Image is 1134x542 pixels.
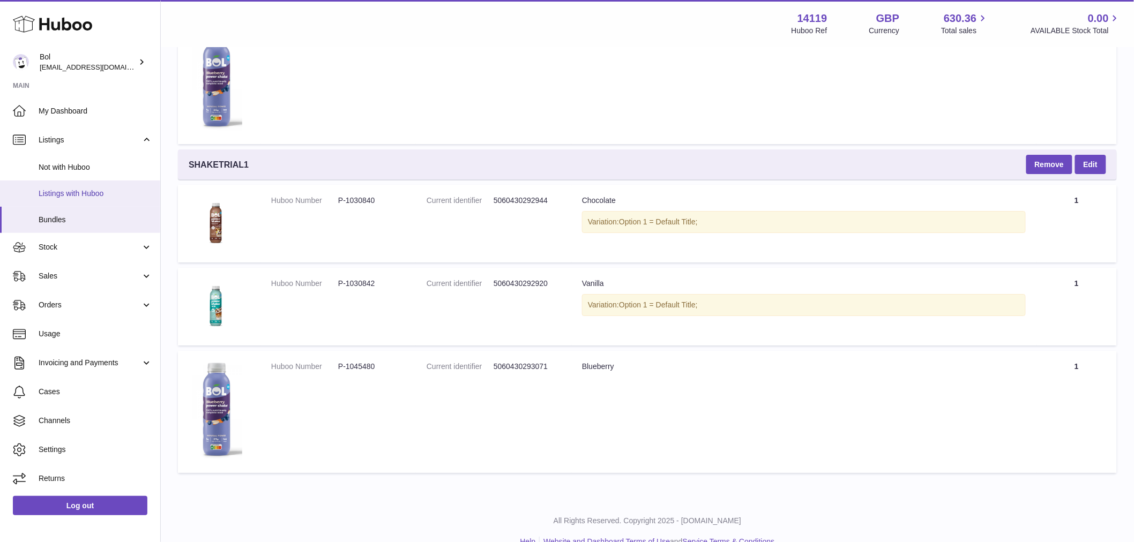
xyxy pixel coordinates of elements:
[941,26,989,36] span: Total sales
[39,242,141,252] span: Stock
[582,294,1026,316] div: Variation:
[869,26,900,36] div: Currency
[338,278,405,289] dd: P-1030842
[271,195,338,206] dt: Huboo Number
[427,195,494,206] dt: Current identifier
[39,215,152,225] span: Bundles
[39,329,152,339] span: Usage
[944,11,976,26] span: 630.36
[582,211,1026,233] div: Variation:
[39,445,152,455] span: Settings
[40,63,158,71] span: [EMAIL_ADDRESS][DOMAIN_NAME]
[427,278,494,289] dt: Current identifier
[189,278,242,332] img: Vanilla
[13,54,29,70] img: internalAdmin-14119@internal.huboo.com
[40,52,136,72] div: Bol
[1031,26,1121,36] span: AVAILABLE Stock Total
[494,278,561,289] dd: 5060430292920
[619,217,698,226] span: Option 1 = Default Title;
[189,33,242,131] img: Blueberry
[797,11,827,26] strong: 14119
[189,362,242,460] img: Blueberry
[1036,185,1117,262] td: 1
[582,278,1026,289] div: Vanilla
[1031,11,1121,36] a: 0.00 AVAILABLE Stock Total
[1036,351,1117,473] td: 1
[169,516,1125,526] p: All Rights Reserved. Copyright 2025 - [DOMAIN_NAME]
[876,11,899,26] strong: GBP
[1088,11,1109,26] span: 0.00
[338,362,405,372] dd: P-1045480
[582,362,1026,372] div: Blueberry
[39,473,152,484] span: Returns
[39,162,152,172] span: Not with Huboo
[1026,155,1072,174] button: Remove
[494,362,561,372] dd: 5060430293071
[39,300,141,310] span: Orders
[619,300,698,309] span: Option 1 = Default Title;
[39,135,141,145] span: Listings
[189,195,242,249] img: Chocolate
[427,362,494,372] dt: Current identifier
[582,195,1026,206] div: Chocolate
[39,387,152,397] span: Cases
[39,358,141,368] span: Invoicing and Payments
[39,189,152,199] span: Listings with Huboo
[39,271,141,281] span: Sales
[494,195,561,206] dd: 5060430292944
[271,362,338,372] dt: Huboo Number
[39,106,152,116] span: My Dashboard
[338,195,405,206] dd: P-1030840
[1036,268,1117,345] td: 1
[1036,22,1117,144] td: 12
[271,278,338,289] dt: Huboo Number
[39,416,152,426] span: Channels
[189,159,249,171] span: SHAKETRIAL1
[13,496,147,515] a: Log out
[1075,155,1106,174] a: Edit
[941,11,989,36] a: 630.36 Total sales
[792,26,827,36] div: Huboo Ref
